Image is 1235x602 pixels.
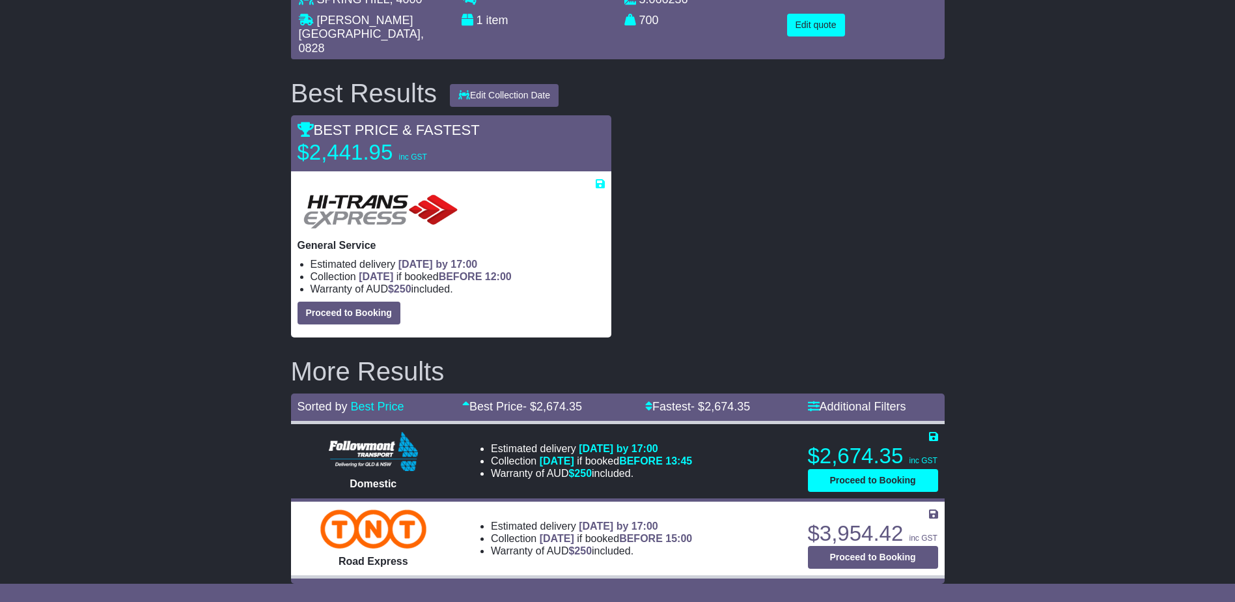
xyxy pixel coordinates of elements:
[298,139,460,165] p: $2,441.95
[359,271,393,282] span: [DATE]
[284,79,444,107] div: Best Results
[574,468,592,479] span: 250
[485,271,512,282] span: 12:00
[568,468,592,479] span: $
[439,271,482,282] span: BEFORE
[311,270,605,283] li: Collection
[540,533,574,544] span: [DATE]
[320,509,426,549] img: TNT Domestic: Road Express
[491,545,692,557] li: Warranty of AUD included.
[491,520,692,532] li: Estimated delivery
[665,455,692,466] span: 13:45
[491,455,692,467] li: Collection
[691,400,750,413] span: - $
[298,302,400,324] button: Proceed to Booking
[540,533,692,544] span: if booked
[311,258,605,270] li: Estimated delivery
[523,400,582,413] span: - $
[808,400,906,413] a: Additional Filters
[808,521,938,547] p: $3,954.42
[398,259,478,270] span: [DATE] by 17:00
[639,14,659,27] span: 700
[619,455,663,466] span: BEFORE
[298,122,480,138] span: BEST PRICE & FASTEST
[298,191,464,233] img: HiTrans: General Service
[329,432,418,471] img: Followmont Transport: Domestic
[909,456,937,465] span: inc GST
[298,239,605,251] p: General Service
[579,443,658,454] span: [DATE] by 17:00
[645,400,750,413] a: Fastest- $2,674.35
[462,400,582,413] a: Best Price- $2,674.35
[568,545,592,556] span: $
[909,534,937,543] span: inc GST
[299,27,424,55] span: , 0828
[311,283,605,295] li: Warranty of AUD included.
[339,556,408,567] span: Road Express
[394,283,411,294] span: 250
[351,400,404,413] a: Best Price
[787,14,845,36] button: Edit quote
[665,533,692,544] span: 15:00
[574,545,592,556] span: 250
[359,271,511,282] span: if booked
[450,84,559,107] button: Edit Collection Date
[619,533,663,544] span: BEFORE
[350,478,396,489] span: Domestic
[808,443,938,469] p: $2,674.35
[579,521,658,532] span: [DATE] by 17:00
[299,14,421,41] span: [PERSON_NAME][GEOGRAPHIC_DATA]
[291,357,945,386] h2: More Results
[491,532,692,545] li: Collection
[536,400,582,413] span: 2,674.35
[298,400,348,413] span: Sorted by
[540,455,574,466] span: [DATE]
[477,14,483,27] span: 1
[540,455,692,466] span: if booked
[808,546,938,569] button: Proceed to Booking
[486,14,508,27] span: item
[808,469,938,492] button: Proceed to Booking
[398,152,426,162] span: inc GST
[491,442,692,455] li: Estimated delivery
[491,467,692,480] li: Warranty of AUD included.
[704,400,750,413] span: 2,674.35
[388,283,411,294] span: $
